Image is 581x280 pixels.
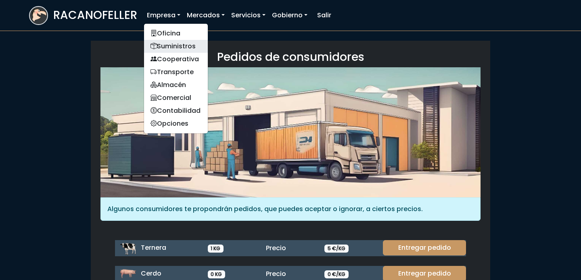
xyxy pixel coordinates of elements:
[269,7,311,23] a: Gobierno
[144,117,208,130] a: Opciones
[144,104,208,117] a: Contabilidad
[120,240,136,256] img: ternera.png
[29,4,137,27] a: RACANOFELLER
[228,7,269,23] a: Servicios
[141,269,161,278] span: Cerdo
[100,67,481,197] img: orders.jpg
[144,27,208,40] a: Oficina
[144,40,208,53] a: Suministros
[184,7,228,23] a: Mercados
[261,243,320,253] div: Precio
[208,245,224,253] span: 1 KG
[324,270,349,278] span: 0 €/KG
[144,53,208,66] a: Cooperativa
[53,8,137,22] h3: RACANOFELLER
[144,91,208,104] a: Comercial
[144,66,208,79] a: Transporte
[100,197,481,221] div: Algunos consumidores te propondrán pedidos, que puedes aceptar o ignorar, a ciertos precios.
[383,240,466,255] a: Entregar pedido
[324,245,349,253] span: 5 €/KG
[314,7,334,23] a: Salir
[141,243,166,252] span: Ternera
[144,79,208,91] a: Almacén
[144,7,184,23] a: Empresa
[208,270,226,278] span: 0 KG
[100,50,481,64] h3: Pedidos de consumidores
[30,7,47,22] img: logoracarojo.png
[261,269,320,279] div: Precio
